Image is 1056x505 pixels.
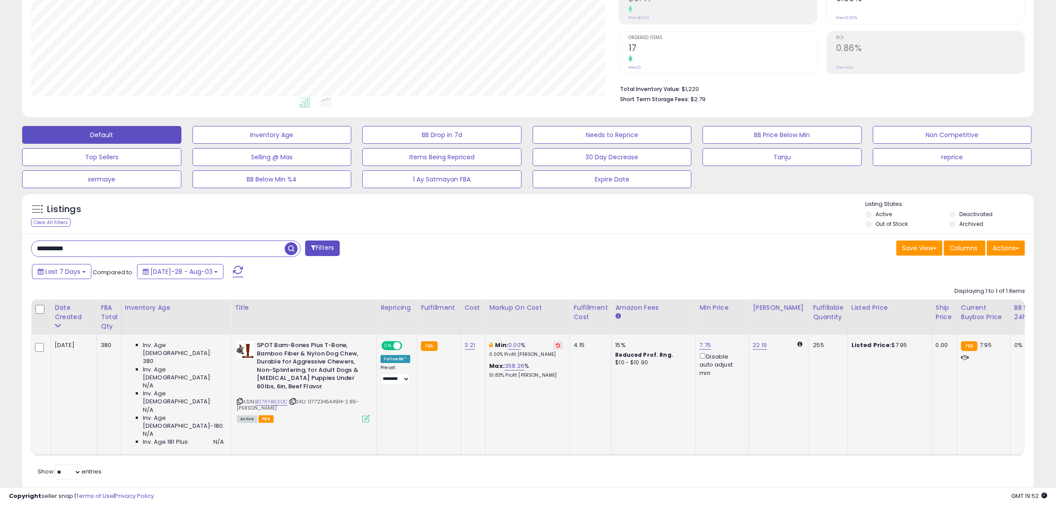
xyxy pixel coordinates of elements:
div: $10 - $10.90 [615,359,689,367]
b: Max: [489,362,505,370]
button: Expire Date [533,170,692,188]
small: Prev: $0.00 [628,15,649,20]
button: Actions [987,241,1025,256]
button: sermaye [22,170,181,188]
span: FBA [259,415,274,423]
span: Columns [950,244,977,252]
label: Archived [959,220,983,228]
span: [DATE]-28 - Aug-03 [150,267,212,276]
div: 255 [813,341,840,349]
label: Deactivated [959,210,993,218]
div: % [489,362,563,379]
span: All listings currently available for purchase on Amazon [237,415,257,423]
div: seller snap | | [9,492,154,501]
span: Inv. Age [DEMOGRAPHIC_DATA]: [143,341,224,357]
div: Displaying 1 to 1 of 1 items [954,287,1025,296]
div: Disable auto adjust min [699,351,742,377]
label: Out of Stock [875,220,908,228]
a: 358.26 [505,362,524,371]
div: 0% [1014,341,1044,349]
p: 0.00% Profit [PERSON_NAME] [489,351,563,358]
div: Clear All Filters [31,218,71,227]
div: $7.95 [852,341,925,349]
span: N/A [213,438,224,446]
a: Terms of Use [76,492,114,500]
span: ON [382,342,393,350]
button: Default [22,126,181,144]
div: [DATE] [55,341,90,349]
small: Prev: 0.00% [836,15,857,20]
b: Short Term Storage Fees: [620,95,689,103]
button: reprice [873,148,1032,166]
b: Min: [495,341,509,349]
div: Title [235,303,373,312]
button: Tanju [703,148,862,166]
span: OFF [401,342,415,350]
button: [DATE]-28 - Aug-03 [137,264,224,279]
span: $2.79 [691,95,706,103]
button: Selling @ Max [192,148,352,166]
button: Save View [896,241,942,256]
span: Inv. Age [DEMOGRAPHIC_DATA]-180: [143,414,224,430]
div: 0.00 [936,341,950,349]
div: FBA Total Qty [101,303,118,331]
h5: Listings [47,203,81,216]
button: Filters [305,241,340,256]
button: Last 7 Days [32,264,91,279]
span: Inv. Age 181 Plus: [143,438,189,446]
button: 30 Day Decrease [533,148,692,166]
div: Fulfillment [421,303,457,312]
small: FBA [961,341,977,351]
span: Compared to: [93,268,133,276]
button: BB Drop in 7d [362,126,522,144]
div: Amazon Fees [615,303,692,312]
span: Inv. Age [DEMOGRAPHIC_DATA]: [143,366,224,382]
div: Fulfillable Quantity [813,303,844,322]
span: Last 7 Days [45,267,80,276]
label: Active [875,210,892,218]
div: Fulfillment Cost [573,303,608,322]
div: Min Price [699,303,745,312]
button: BB Price Below Min [703,126,862,144]
a: 22.19 [753,341,767,350]
span: N/A [143,406,153,414]
div: Markup on Cost [489,303,566,312]
small: FBA [421,341,437,351]
button: 1 Ay Satmayan FBA [362,170,522,188]
span: | SKU: 077234544914-2.85-[PERSON_NAME] [237,398,359,411]
p: 51.83% Profit [PERSON_NAME] [489,372,563,379]
div: 15% [615,341,689,349]
div: Follow BB * [381,355,410,363]
a: 0.00 [508,341,521,350]
button: Non Competitive [873,126,1032,144]
div: Date Created [55,303,93,322]
span: Show: entries [38,467,102,476]
div: 4.15 [573,341,605,349]
a: B07RYB63DC [255,398,287,406]
div: 380 [101,341,114,349]
p: Listing States: [866,200,1034,209]
div: ASIN: [237,341,370,422]
small: Prev: N/A [836,65,853,70]
div: Preset: [381,365,410,385]
button: BB Below Min %4 [192,170,352,188]
div: Ship Price [936,303,954,322]
small: Amazon Fees. [615,312,620,320]
button: Columns [944,241,985,256]
button: Needs to Reprice [533,126,692,144]
div: Inventory Age [125,303,227,312]
div: Repricing [381,303,413,312]
h2: 0.86% [836,43,1025,55]
span: 380 [143,357,153,365]
span: N/A [143,382,153,390]
button: Top Sellers [22,148,181,166]
small: Prev: 0 [628,65,641,70]
button: Items Being Repriced [362,148,522,166]
b: Reduced Prof. Rng. [615,351,673,359]
span: N/A [143,430,153,438]
div: % [489,341,563,358]
span: ROI [836,36,1025,40]
a: Privacy Policy [115,492,154,500]
button: Inventory Age [192,126,352,144]
span: 7.95 [980,341,992,349]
